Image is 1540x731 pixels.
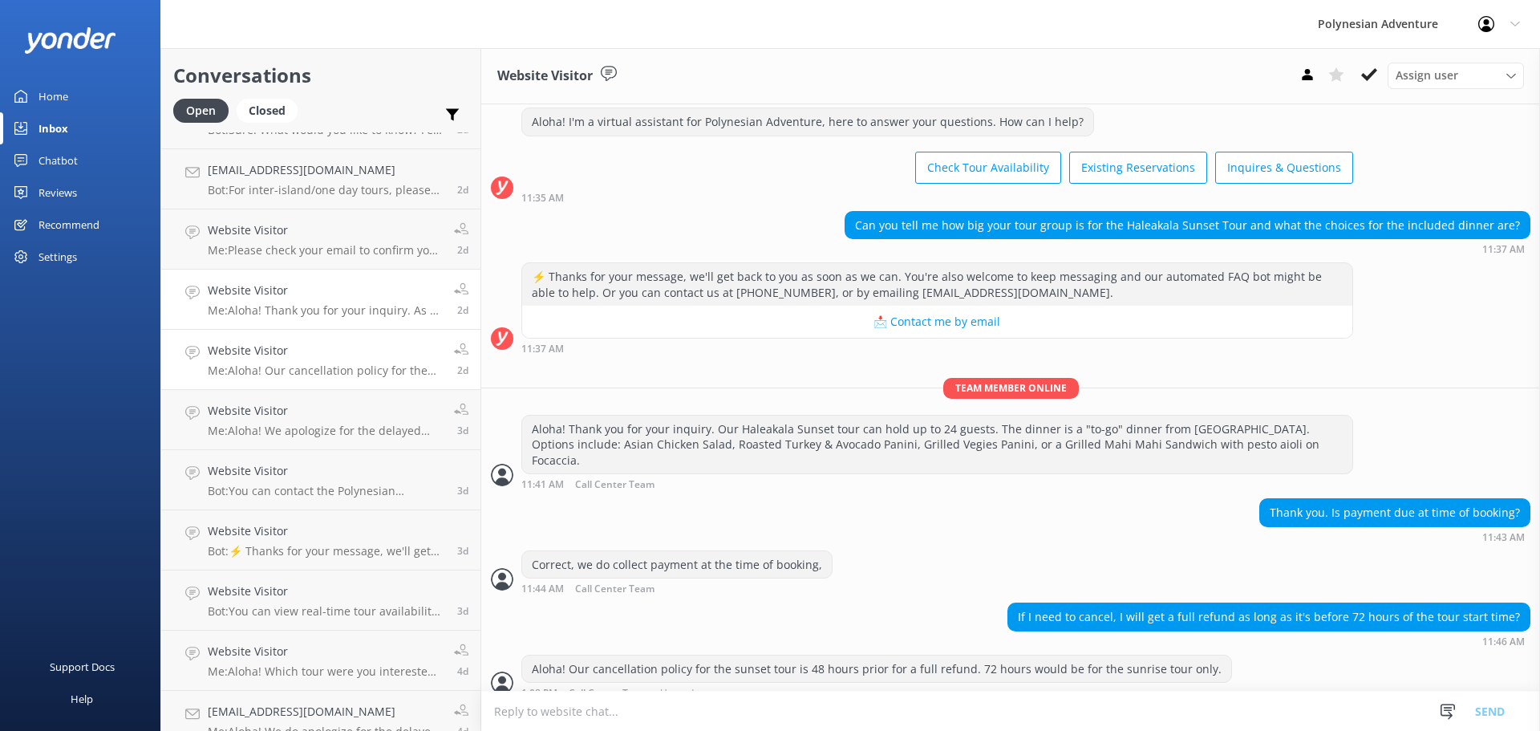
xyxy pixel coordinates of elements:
[521,192,1353,203] div: Sep 08 2025 11:35am (UTC -10:00) Pacific/Honolulu
[38,177,77,209] div: Reviews
[208,522,445,540] h4: Website Visitor
[521,478,1353,490] div: Sep 08 2025 11:41am (UTC -10:00) Pacific/Honolulu
[208,402,442,420] h4: Website Visitor
[654,688,694,698] span: • Unread
[522,108,1093,136] div: Aloha! I'm a virtual assistant for Polynesian Adventure, here to answer your questions. How can I...
[161,330,480,390] a: Website VisitorMe:Aloha! Our cancellation policy for the sunset tour is 48 hours prior for a full...
[1259,531,1530,542] div: Sep 08 2025 11:43am (UTC -10:00) Pacific/Honolulu
[457,243,468,257] span: Sep 08 2025 02:19pm (UTC -10:00) Pacific/Honolulu
[1482,637,1525,647] strong: 11:46 AM
[915,152,1061,184] button: Check Tour Availability
[457,484,468,497] span: Sep 08 2025 07:43am (UTC -10:00) Pacific/Honolulu
[575,480,654,490] span: Call Center Team
[208,643,442,660] h4: Website Visitor
[575,584,654,595] span: Call Center Team
[173,101,237,119] a: Open
[71,683,93,715] div: Help
[173,60,468,91] h2: Conversations
[208,363,442,378] p: Me: Aloha! Our cancellation policy for the sunset tour is 48 hours prior for a full refund. 72 ho...
[208,544,445,558] p: Bot: ⚡ Thanks for your message, we'll get back to you as soon as we can. You're also welcome to k...
[521,343,1353,354] div: Sep 08 2025 11:37am (UTC -10:00) Pacific/Honolulu
[161,510,480,571] a: Website VisitorBot:⚡ Thanks for your message, we'll get back to you as soon as we can. You're als...
[38,241,77,273] div: Settings
[237,99,298,123] div: Closed
[1396,67,1458,84] span: Assign user
[38,209,99,241] div: Recommend
[457,424,468,437] span: Sep 08 2025 11:24am (UTC -10:00) Pacific/Honolulu
[521,687,1232,698] div: Sep 08 2025 01:08pm (UTC -10:00) Pacific/Honolulu
[457,363,468,377] span: Sep 08 2025 01:08pm (UTC -10:00) Pacific/Honolulu
[50,651,115,683] div: Support Docs
[845,212,1530,239] div: Can you tell me how big your tour group is for the Haleakala Sunset Tour and what the choices for...
[521,480,564,490] strong: 11:41 AM
[38,80,68,112] div: Home
[457,303,468,317] span: Sep 08 2025 01:22pm (UTC -10:00) Pacific/Honolulu
[161,631,480,691] a: Website VisitorMe:Aloha! Which tour were you interested in?4d
[208,604,445,619] p: Bot: You can view real-time tour availability and book your Polynesian Adventure online at [URL][...
[173,99,229,123] div: Open
[208,703,442,721] h4: [EMAIL_ADDRESS][DOMAIN_NAME]
[521,688,557,698] strong: 1:08 PM
[208,664,442,679] p: Me: Aloha! Which tour were you interested in?
[208,282,442,299] h4: Website Visitor
[522,656,1231,683] div: Aloha! Our cancellation policy for the sunset tour is 48 hours prior for a full refund. 72 hours ...
[522,263,1352,306] div: ⚡ Thanks for your message, we'll get back to you as soon as we can. You're also welcome to keep m...
[208,424,442,438] p: Me: Aloha! We apologize for the delayed response. Effective [DATE], access to the USS [US_STATE] ...
[38,144,78,177] div: Chatbot
[457,544,468,558] span: Sep 08 2025 07:11am (UTC -10:00) Pacific/Honolulu
[208,583,445,600] h4: Website Visitor
[161,571,480,631] a: Website VisitorBot:You can view real-time tour availability and book your Polynesian Adventure on...
[457,604,468,618] span: Sep 07 2025 04:15pm (UTC -10:00) Pacific/Honolulu
[208,161,445,179] h4: [EMAIL_ADDRESS][DOMAIN_NAME]
[161,209,480,270] a: Website VisitorMe:Please check your email to confirm your pickup details.2d
[208,462,445,480] h4: Website Visitor
[208,243,442,258] p: Me: Please check your email to confirm your pickup details.
[521,583,833,595] div: Sep 08 2025 11:44am (UTC -10:00) Pacific/Honolulu
[569,688,648,698] span: Call Center Team
[1069,152,1207,184] button: Existing Reservations
[1482,245,1525,254] strong: 11:37 AM
[208,342,442,359] h4: Website Visitor
[38,112,68,144] div: Inbox
[521,193,564,203] strong: 11:35 AM
[522,551,832,579] div: Correct, we do collect payment at the time of booking,
[1260,499,1530,526] div: Thank you. Is payment due at time of booking?
[521,344,564,354] strong: 11:37 AM
[497,66,593,87] h3: Website Visitor
[208,221,442,239] h4: Website Visitor
[457,664,468,678] span: Sep 07 2025 10:52am (UTC -10:00) Pacific/Honolulu
[208,484,445,498] p: Bot: You can contact the Polynesian Adventure team at [PHONE_NUMBER], [DATE]–[DATE], 7:00 AM to 5...
[457,183,468,197] span: Sep 08 2025 02:49pm (UTC -10:00) Pacific/Honolulu
[161,450,480,510] a: Website VisitorBot:You can contact the Polynesian Adventure team at [PHONE_NUMBER], [DATE]–[DATE]...
[1008,603,1530,631] div: If I need to cancel, I will get a full refund as long as it's before 72 hours of the tour start t...
[1482,533,1525,542] strong: 11:43 AM
[161,390,480,450] a: Website VisitorMe:Aloha! We apologize for the delayed response. Effective [DATE], access to the U...
[1215,152,1353,184] button: Inquires & Questions
[208,303,442,318] p: Me: Aloha! Thank you for your inquiry. As of now, the [US_STATE][GEOGRAPHIC_DATA] is closed due t...
[1388,63,1524,88] div: Assign User
[24,27,116,54] img: yonder-white-logo.png
[522,306,1352,338] button: 📩 Contact me by email
[161,149,480,209] a: [EMAIL_ADDRESS][DOMAIN_NAME]Bot:For inter-island/one day tours, please arrive at the airport at l...
[161,270,480,330] a: Website VisitorMe:Aloha! Thank you for your inquiry. As of now, the [US_STATE][GEOGRAPHIC_DATA] i...
[522,416,1352,474] div: Aloha! Thank you for your inquiry. Our Haleakala Sunset tour can hold up to 24 guests. The dinner...
[237,101,306,119] a: Closed
[1007,636,1530,647] div: Sep 08 2025 11:46am (UTC -10:00) Pacific/Honolulu
[943,378,1079,398] span: Team member online
[521,584,564,595] strong: 11:44 AM
[845,243,1530,254] div: Sep 08 2025 11:37am (UTC -10:00) Pacific/Honolulu
[208,183,445,197] p: Bot: For inter-island/one day tours, please arrive at the airport at least 90 minutes before your...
